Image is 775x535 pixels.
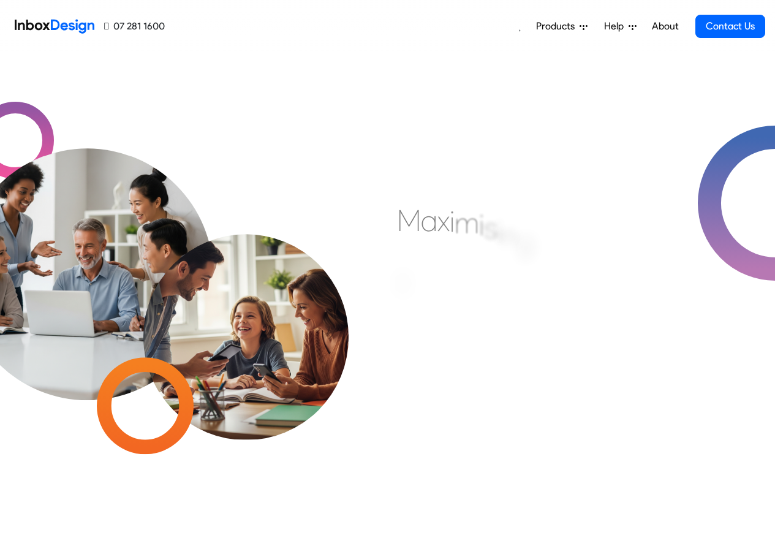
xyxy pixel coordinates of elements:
a: Contact Us [695,15,765,38]
span: Help [604,19,629,34]
a: Products [531,14,592,39]
div: a [421,202,437,239]
div: i [497,213,502,250]
div: Maximising Efficient & Engagement, Connecting Schools, Families, and Students. [397,202,694,386]
div: s [484,210,497,246]
a: 07 281 1600 [104,19,165,34]
div: g [517,222,534,259]
a: Help [599,14,641,39]
div: m [455,205,479,241]
div: f [412,271,422,308]
div: n [502,218,517,254]
div: i [479,207,484,243]
div: x [437,202,450,239]
div: M [397,202,421,239]
div: i [450,203,455,240]
img: parents_with_child.png [118,183,374,440]
span: Products [536,19,580,34]
div: E [397,265,412,302]
a: About [648,14,682,39]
